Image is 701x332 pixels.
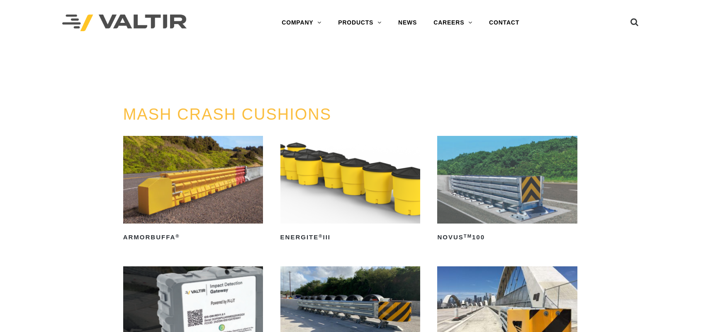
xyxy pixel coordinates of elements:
a: MASH CRASH CUSHIONS [123,106,332,123]
h2: NOVUS 100 [437,231,577,244]
sup: TM [464,234,472,239]
a: COMPANY [273,15,330,31]
sup: ® [175,234,180,239]
a: NEWS [390,15,425,31]
a: NOVUSTM100 [437,136,577,244]
h2: ArmorBuffa [123,231,263,244]
sup: ® [319,234,323,239]
a: CONTACT [481,15,528,31]
a: PRODUCTS [330,15,390,31]
a: CAREERS [425,15,481,31]
a: ENERGITE®III [280,136,420,244]
a: ArmorBuffa® [123,136,263,244]
h2: ENERGITE III [280,231,420,244]
img: Valtir [62,15,187,32]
